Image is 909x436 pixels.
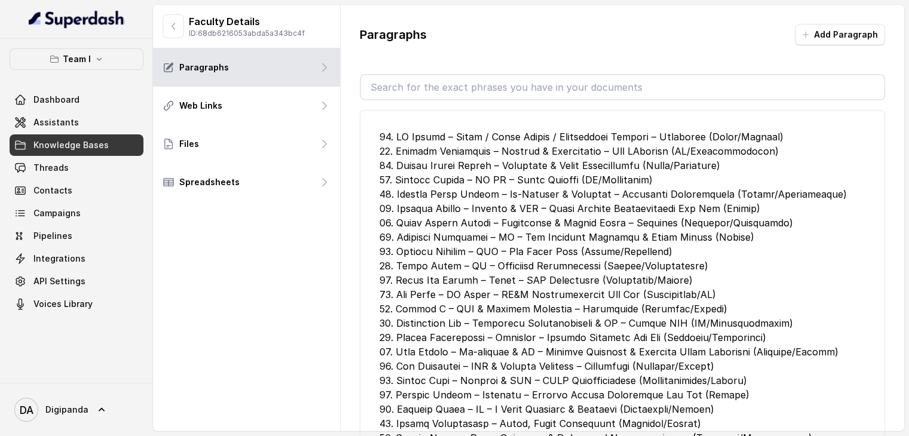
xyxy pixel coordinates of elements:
a: Voices Library [10,293,143,315]
input: Search for the exact phrases you have in your documents [361,75,884,99]
p: Faculty Details [189,14,305,29]
p: Team I [63,52,91,66]
a: Dashboard [10,89,143,110]
span: Digipanda [45,404,88,416]
a: Pipelines [10,225,143,247]
a: Knowledge Bases [10,134,143,156]
span: Dashboard [33,94,79,106]
p: Web Links [179,100,222,112]
a: Threads [10,157,143,179]
a: Campaigns [10,202,143,224]
span: API Settings [33,275,85,287]
span: Threads [33,162,69,174]
p: Spreadsheets [179,176,240,188]
p: ID: 68db6216053abda5a343bc4f [189,29,305,38]
p: Paragraphs [360,26,427,43]
span: Campaigns [33,207,81,219]
a: Integrations [10,248,143,269]
a: Digipanda [10,393,143,426]
button: Team I [10,48,143,70]
p: Files [179,138,199,150]
span: Contacts [33,185,72,196]
a: Contacts [10,180,143,201]
a: API Settings [10,271,143,292]
img: light.svg [29,10,125,29]
a: Assistants [10,112,143,133]
button: Add Paragraph [795,24,885,45]
p: Paragraphs [179,62,229,73]
span: Assistants [33,116,79,128]
span: Integrations [33,253,85,265]
span: Voices Library [33,298,93,310]
span: Knowledge Bases [33,139,109,151]
span: Pipelines [33,230,72,242]
text: DA [20,404,33,416]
